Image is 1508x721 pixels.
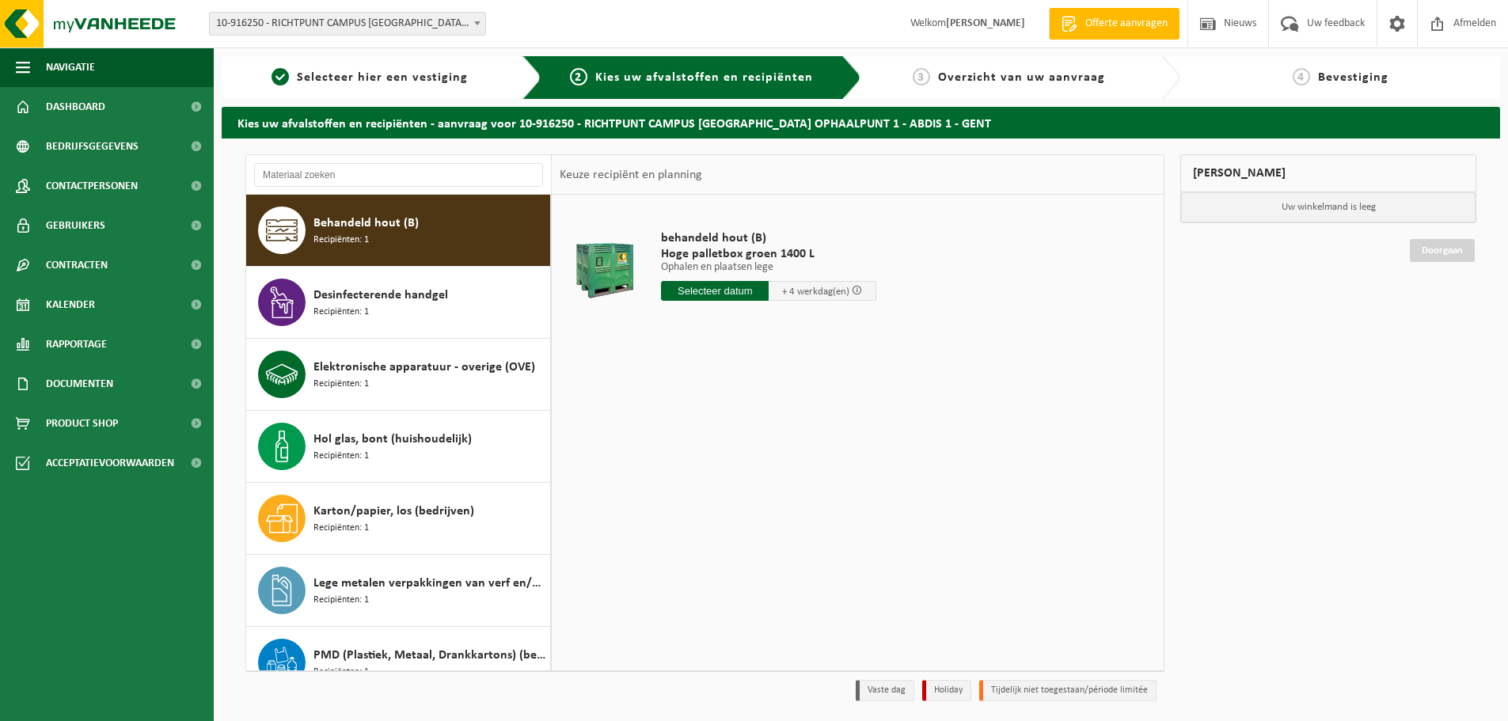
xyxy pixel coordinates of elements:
span: Contactpersonen [46,166,138,206]
div: Keuze recipiënt en planning [552,155,710,195]
strong: [PERSON_NAME] [946,17,1025,29]
span: 3 [913,68,930,85]
span: Recipiënten: 1 [313,305,369,320]
span: Bevestiging [1318,71,1388,84]
span: behandeld hout (B) [661,230,876,246]
span: 2 [570,68,587,85]
span: Offerte aanvragen [1081,16,1172,32]
span: Behandeld hout (B) [313,214,419,233]
button: PMD (Plastiek, Metaal, Drankkartons) (bedrijven) Recipiënten: 1 [246,627,551,699]
a: Offerte aanvragen [1049,8,1179,40]
button: Lege metalen verpakkingen van verf en/of inkt (schraapschoon) Recipiënten: 1 [246,555,551,627]
li: Tijdelijk niet toegestaan/période limitée [979,680,1157,701]
span: Bedrijfsgegevens [46,127,139,166]
div: [PERSON_NAME] [1180,154,1476,192]
span: Selecteer hier een vestiging [297,71,468,84]
span: Hol glas, bont (huishoudelijk) [313,430,472,449]
p: Ophalen en plaatsen lege [661,262,876,273]
p: Uw winkelmand is leeg [1181,192,1476,222]
span: 10-916250 - RICHTPUNT CAMPUS GENT OPHAALPUNT 1 - ABDIS 1 - GENT [210,13,485,35]
span: 10-916250 - RICHTPUNT CAMPUS GENT OPHAALPUNT 1 - ABDIS 1 - GENT [209,12,486,36]
span: Contracten [46,245,108,285]
span: Hoge palletbox groen 1400 L [661,246,876,262]
li: Holiday [922,680,971,701]
span: Kalender [46,285,95,324]
button: Hol glas, bont (huishoudelijk) Recipiënten: 1 [246,411,551,483]
span: PMD (Plastiek, Metaal, Drankkartons) (bedrijven) [313,646,546,665]
span: Navigatie [46,47,95,87]
span: Acceptatievoorwaarden [46,443,174,483]
span: Elektronische apparatuur - overige (OVE) [313,358,535,377]
span: Recipiënten: 1 [313,377,369,392]
span: 4 [1293,68,1310,85]
span: Overzicht van uw aanvraag [938,71,1105,84]
input: Materiaal zoeken [254,163,543,187]
button: Karton/papier, los (bedrijven) Recipiënten: 1 [246,483,551,555]
span: Dashboard [46,87,105,127]
a: 1Selecteer hier een vestiging [230,68,510,87]
a: Doorgaan [1410,239,1475,262]
span: Recipiënten: 1 [313,449,369,464]
h2: Kies uw afvalstoffen en recipiënten - aanvraag voor 10-916250 - RICHTPUNT CAMPUS [GEOGRAPHIC_DATA... [222,107,1500,138]
span: Lege metalen verpakkingen van verf en/of inkt (schraapschoon) [313,574,546,593]
span: Gebruikers [46,206,105,245]
span: 1 [272,68,289,85]
span: Karton/papier, los (bedrijven) [313,502,474,521]
span: Product Shop [46,404,118,443]
span: Recipiënten: 1 [313,665,369,680]
span: Rapportage [46,324,107,364]
span: + 4 werkdag(en) [782,287,849,297]
li: Vaste dag [856,680,914,701]
span: Kies uw afvalstoffen en recipiënten [595,71,813,84]
span: Recipiënten: 1 [313,233,369,248]
span: Recipiënten: 1 [313,593,369,608]
button: Desinfecterende handgel Recipiënten: 1 [246,267,551,339]
span: Recipiënten: 1 [313,521,369,536]
button: Elektronische apparatuur - overige (OVE) Recipiënten: 1 [246,339,551,411]
span: Desinfecterende handgel [313,286,448,305]
button: Behandeld hout (B) Recipiënten: 1 [246,195,551,267]
span: Documenten [46,364,113,404]
input: Selecteer datum [661,281,769,301]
